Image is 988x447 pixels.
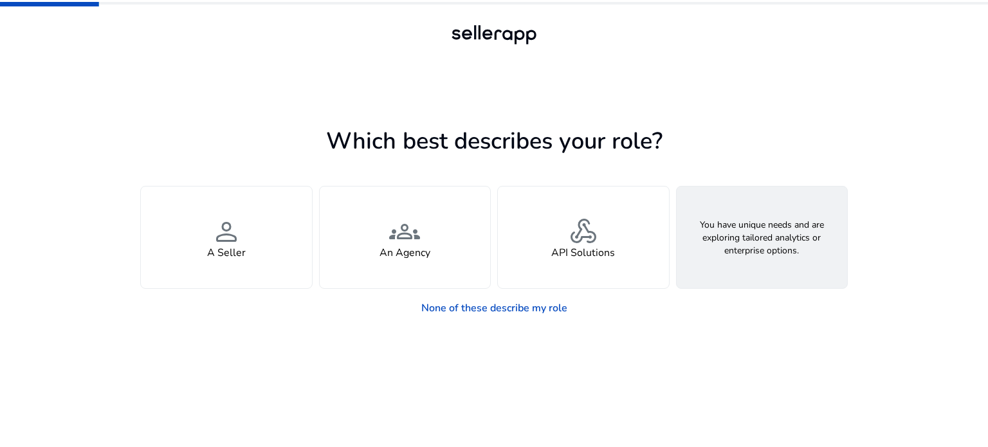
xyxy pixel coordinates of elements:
[319,186,491,289] button: groupsAn Agency
[207,247,246,259] h4: A Seller
[140,186,313,289] button: personA Seller
[497,186,670,289] button: webhookAPI Solutions
[411,295,578,321] a: None of these describe my role
[676,186,848,289] button: You have unique needs and are exploring tailored analytics or enterprise options.
[389,216,420,247] span: groups
[551,247,615,259] h4: API Solutions
[380,247,430,259] h4: An Agency
[140,127,848,155] h1: Which best describes your role?
[211,216,242,247] span: person
[568,216,599,247] span: webhook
